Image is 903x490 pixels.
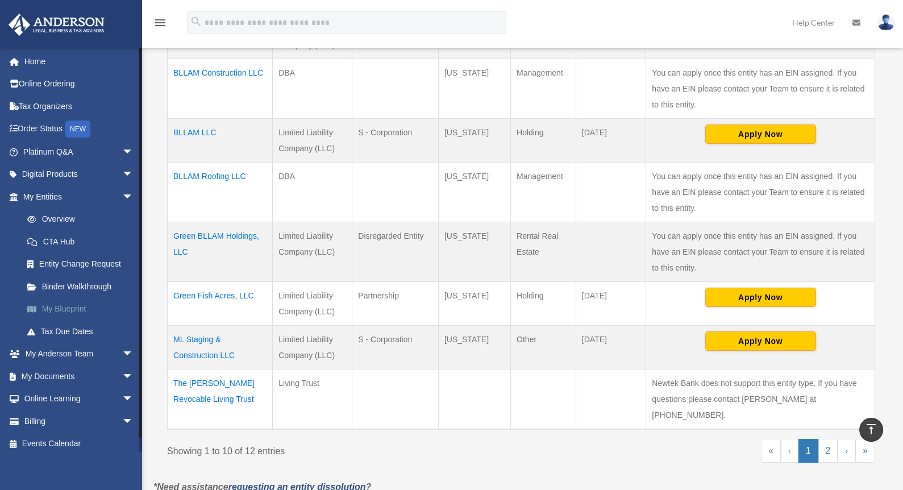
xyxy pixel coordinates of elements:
[438,162,510,222] td: [US_STATE]
[273,118,352,162] td: Limited Liability Company (LLC)
[705,331,816,351] button: Apply Now
[16,253,151,276] a: Entity Change Request
[273,222,352,281] td: Limited Liability Company (LLC)
[153,16,167,30] i: menu
[8,433,151,455] a: Events Calendar
[511,118,576,162] td: Holding
[705,288,816,307] button: Apply Now
[352,281,439,325] td: Partnership
[16,275,151,298] a: Binder Walkthrough
[8,73,151,95] a: Online Ordering
[576,281,646,325] td: [DATE]
[122,185,145,209] span: arrow_drop_down
[122,388,145,411] span: arrow_drop_down
[352,222,439,281] td: Disregarded Entity
[511,325,576,369] td: Other
[190,15,202,28] i: search
[8,118,151,141] a: Order StatusNEW
[438,281,510,325] td: [US_STATE]
[511,281,576,325] td: Holding
[8,343,151,366] a: My Anderson Teamarrow_drop_down
[8,410,151,433] a: Billingarrow_drop_down
[65,121,90,138] div: NEW
[16,320,151,343] a: Tax Due Dates
[352,118,439,162] td: S - Corporation
[511,59,576,118] td: Management
[511,162,576,222] td: Management
[438,325,510,369] td: [US_STATE]
[8,95,151,118] a: Tax Organizers
[646,369,875,429] td: Newtek Bank does not support this entity type. If you have questions please contact [PERSON_NAME]...
[859,418,883,442] a: vertical_align_top
[646,162,875,222] td: You can apply once this entity has an EIN assigned. If you have an EIN please contact your Team t...
[273,369,352,429] td: Living Trust
[16,208,145,231] a: Overview
[168,162,273,222] td: BLLAM Roofing LLC
[438,222,510,281] td: [US_STATE]
[646,222,875,281] td: You can apply once this entity has an EIN assigned. If you have an EIN please contact your Team t...
[168,59,273,118] td: BLLAM Construction LLC
[168,369,273,429] td: The [PERSON_NAME] Revocable Living Trust
[273,325,352,369] td: Limited Liability Company (LLC)
[646,59,875,118] td: You can apply once this entity has an EIN assigned. If you have an EIN please contact your Team t...
[168,222,273,281] td: Green BLLAM Holdings, LLC
[168,325,273,369] td: ML Staging & Construction LLC
[273,281,352,325] td: Limited Liability Company (LLC)
[16,298,151,321] a: My Blueprint
[761,439,781,463] a: First
[877,14,894,31] img: User Pic
[273,162,352,222] td: DBA
[352,325,439,369] td: S - Corporation
[864,422,878,436] i: vertical_align_top
[153,20,167,30] a: menu
[705,124,816,144] button: Apply Now
[8,388,151,410] a: Online Learningarrow_drop_down
[122,410,145,433] span: arrow_drop_down
[167,439,513,459] div: Showing 1 to 10 of 12 entries
[576,325,646,369] td: [DATE]
[168,281,273,325] td: Green Fish Acres, LLC
[8,50,151,73] a: Home
[511,222,576,281] td: Rental Real Estate
[576,118,646,162] td: [DATE]
[8,140,151,163] a: Platinum Q&Aarrow_drop_down
[122,163,145,186] span: arrow_drop_down
[8,163,151,186] a: Digital Productsarrow_drop_down
[122,140,145,164] span: arrow_drop_down
[122,365,145,388] span: arrow_drop_down
[781,439,798,463] a: Previous
[16,230,151,253] a: CTA Hub
[438,59,510,118] td: [US_STATE]
[8,185,151,208] a: My Entitiesarrow_drop_down
[168,118,273,162] td: BLLAM LLC
[122,343,145,366] span: arrow_drop_down
[8,365,151,388] a: My Documentsarrow_drop_down
[438,118,510,162] td: [US_STATE]
[273,59,352,118] td: DBA
[5,14,108,36] img: Anderson Advisors Platinum Portal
